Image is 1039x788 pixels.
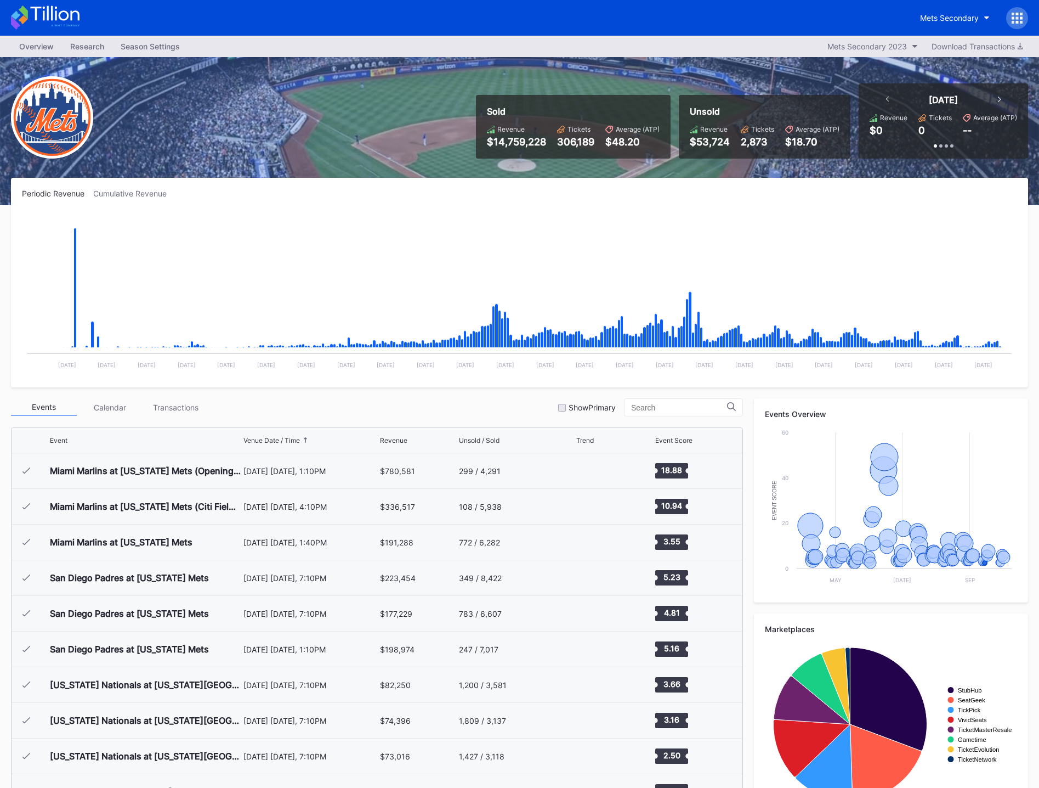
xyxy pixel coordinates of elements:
div: [DATE] [DATE], 7:10PM [243,680,377,690]
text: 10.94 [661,501,682,510]
div: Marketplaces [765,624,1017,634]
div: Sold [487,106,660,117]
text: Sep [965,577,975,583]
text: [DATE] [377,362,395,368]
svg: Chart title [576,742,609,770]
button: Mets Secondary 2023 [822,39,923,54]
div: [DATE] [929,94,958,105]
svg: Chart title [576,457,609,485]
div: Mets Secondary 2023 [827,42,907,51]
text: TicketMasterResale [958,727,1012,733]
text: [DATE] [456,362,474,368]
div: Tickets [567,125,591,133]
div: [DATE] [DATE], 7:10PM [243,752,377,761]
input: Search [631,403,727,412]
div: Tickets [929,114,952,122]
div: [US_STATE] Nationals at [US_STATE][GEOGRAPHIC_DATA] [50,751,241,762]
div: Tickets [751,125,774,133]
button: Download Transactions [926,39,1028,54]
div: $82,250 [380,680,411,690]
text: 20 [782,520,788,526]
text: 5.16 [664,644,679,653]
div: Unsold [690,106,839,117]
div: 1,809 / 3,137 [459,716,506,725]
div: San Diego Padres at [US_STATE] Mets [50,572,209,583]
div: 0 [918,125,925,136]
svg: Chart title [576,671,609,699]
text: May [830,577,842,583]
div: 1,427 / 3,118 [459,752,504,761]
div: $780,581 [380,466,415,476]
text: 3.16 [664,715,679,724]
div: $53,724 [690,136,730,148]
button: Mets Secondary [912,8,998,28]
div: Revenue [380,436,407,444]
div: [DATE] [DATE], 7:10PM [243,609,377,618]
text: [DATE] [138,362,156,368]
text: [DATE] [178,362,196,368]
text: Gametime [958,736,986,743]
svg: Chart title [576,564,609,592]
div: San Diego Padres at [US_STATE] Mets [50,644,209,655]
div: Event [50,436,67,444]
text: VividSeats [958,717,987,723]
div: $74,396 [380,716,411,725]
div: Transactions [143,399,208,416]
div: Periodic Revenue [22,189,93,198]
svg: Chart title [765,427,1017,592]
a: Research [62,38,112,54]
a: Season Settings [112,38,188,54]
text: [DATE] [935,362,953,368]
div: Miami Marlins at [US_STATE] Mets (Opening Day) (Citi Field Replica Giveaway) (Rescheduled from 4/6) [50,465,241,476]
div: Average (ATP) [616,125,660,133]
div: 108 / 5,938 [459,502,502,511]
div: Unsold / Sold [459,436,499,444]
div: 247 / 7,017 [459,645,498,654]
text: [DATE] [217,362,235,368]
text: 4.81 [663,608,679,617]
text: [DATE] [895,362,913,368]
div: 783 / 6,607 [459,609,502,618]
div: Miami Marlins at [US_STATE] Mets [50,537,192,548]
div: Revenue [497,125,525,133]
div: [DATE] [DATE], 1:10PM [243,645,377,654]
div: 299 / 4,291 [459,466,501,476]
div: -- [963,125,972,136]
div: Download Transactions [932,42,1023,51]
text: [DATE] [98,362,116,368]
div: $0 [870,125,883,136]
div: $191,288 [380,538,413,547]
text: [DATE] [58,362,76,368]
text: [DATE] [695,362,713,368]
div: 349 / 8,422 [459,573,502,583]
text: TicketNetwork [958,756,997,763]
div: [US_STATE] Nationals at [US_STATE][GEOGRAPHIC_DATA] [50,679,241,690]
text: 2.50 [663,751,680,760]
div: 2,873 [741,136,774,148]
div: San Diego Padres at [US_STATE] Mets [50,608,209,619]
text: [DATE] [735,362,753,368]
text: [DATE] [775,362,793,368]
div: $198,974 [380,645,415,654]
div: Trend [576,436,594,444]
svg: Chart title [22,212,1017,376]
text: StubHub [958,687,982,694]
text: [DATE] [656,362,674,368]
text: 3.55 [663,537,680,546]
div: $73,016 [380,752,410,761]
div: Cumulative Revenue [93,189,175,198]
div: [DATE] [DATE], 7:10PM [243,573,377,583]
div: $336,517 [380,502,415,511]
svg: Chart title [576,635,609,663]
text: [DATE] [257,362,275,368]
div: [DATE] [DATE], 1:10PM [243,466,377,476]
svg: Chart title [576,600,609,627]
div: Event Score [655,436,692,444]
div: Events Overview [765,409,1017,419]
text: 40 [782,475,788,481]
text: [DATE] [496,362,514,368]
div: [DATE] [DATE], 1:40PM [243,538,377,547]
text: [DATE] [815,362,833,368]
div: $223,454 [380,573,416,583]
